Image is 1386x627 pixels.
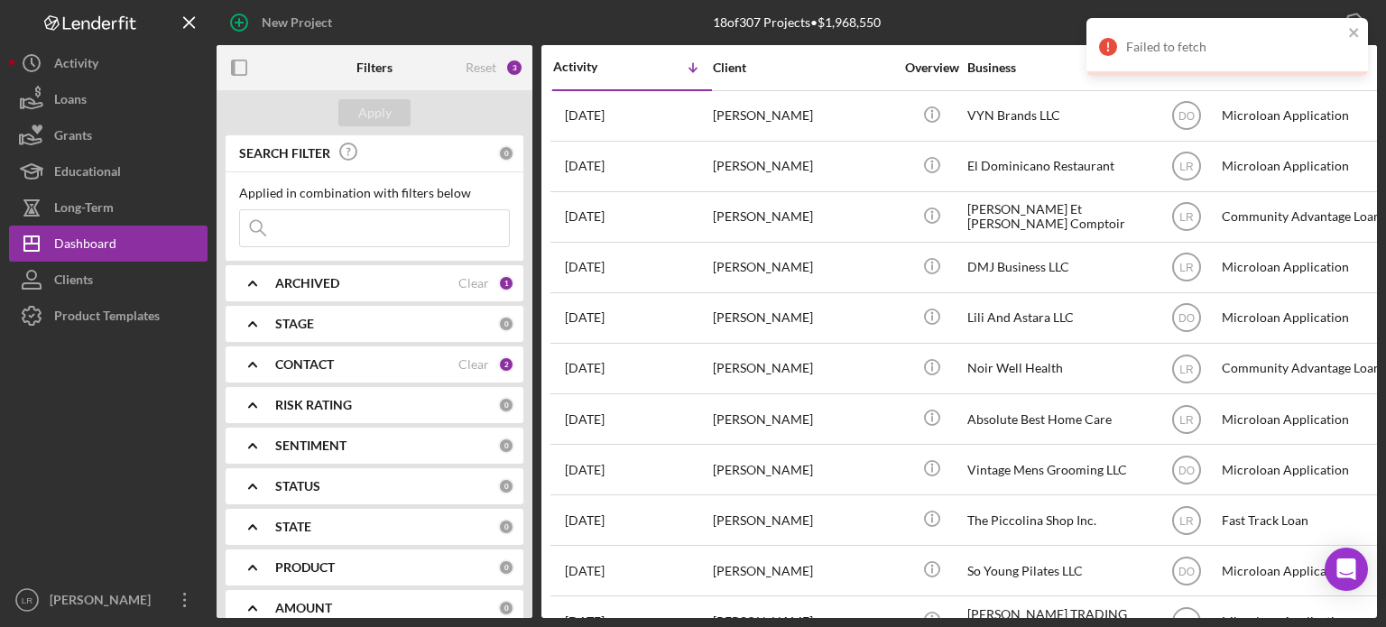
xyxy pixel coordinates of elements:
[1179,413,1194,426] text: LR
[1293,5,1332,41] div: Export
[565,209,605,224] time: 2025-08-15 17:58
[275,357,334,372] b: CONTACT
[713,244,893,291] div: [PERSON_NAME]
[967,244,1148,291] div: DMJ Business LLC
[1348,25,1361,42] button: close
[498,316,514,332] div: 0
[9,45,208,81] button: Activity
[9,298,208,334] button: Product Templates
[1179,514,1194,527] text: LR
[1126,40,1343,54] div: Failed to fetch
[565,513,605,528] time: 2025-08-06 16:25
[54,45,98,86] div: Activity
[713,193,893,241] div: [PERSON_NAME]
[498,600,514,616] div: 0
[553,60,633,74] div: Activity
[239,186,510,200] div: Applied in combination with filters below
[967,294,1148,342] div: Lili And Astara LLC
[275,317,314,331] b: STAGE
[505,59,523,77] div: 3
[239,146,330,161] b: SEARCH FILTER
[1179,211,1194,224] text: LR
[565,463,605,477] time: 2025-08-07 17:32
[262,5,332,41] div: New Project
[1178,312,1195,325] text: DO
[713,345,893,392] div: [PERSON_NAME]
[458,357,489,372] div: Clear
[54,153,121,194] div: Educational
[967,395,1148,443] div: Absolute Best Home Care
[275,560,335,575] b: PRODUCT
[1275,5,1377,41] button: Export
[45,582,162,622] div: [PERSON_NAME]
[217,5,350,41] button: New Project
[9,262,208,298] button: Clients
[967,92,1148,140] div: VYN Brands LLC
[565,108,605,123] time: 2025-08-16 21:03
[1179,161,1194,173] text: LR
[967,345,1148,392] div: Noir Well Health
[338,99,411,126] button: Apply
[1178,110,1195,123] text: DO
[713,547,893,595] div: [PERSON_NAME]
[9,117,208,153] button: Grants
[967,446,1148,493] div: Vintage Mens Grooming LLC
[358,99,392,126] div: Apply
[898,60,966,75] div: Overview
[565,159,605,173] time: 2025-08-16 20:47
[1179,363,1194,375] text: LR
[967,143,1148,190] div: El Dominicano Restaurant
[54,262,93,302] div: Clients
[9,226,208,262] button: Dashboard
[9,153,208,189] button: Educational
[275,601,332,615] b: AMOUNT
[565,310,605,325] time: 2025-08-14 23:08
[713,143,893,190] div: [PERSON_NAME]
[967,193,1148,241] div: [PERSON_NAME] Et [PERSON_NAME] Comptoir
[54,189,114,230] div: Long-Term
[967,496,1148,544] div: The Piccolina Shop Inc.
[565,412,605,427] time: 2025-08-13 13:19
[54,298,160,338] div: Product Templates
[713,92,893,140] div: [PERSON_NAME]
[713,496,893,544] div: [PERSON_NAME]
[713,294,893,342] div: [PERSON_NAME]
[275,479,320,493] b: STATUS
[54,117,92,158] div: Grants
[275,276,339,290] b: ARCHIVED
[565,260,605,274] time: 2025-08-15 13:18
[9,189,208,226] button: Long-Term
[967,60,1148,75] div: Business
[565,361,605,375] time: 2025-08-14 21:55
[9,81,208,117] button: Loans
[1179,262,1194,274] text: LR
[275,520,311,534] b: STATE
[275,438,346,453] b: SENTIMENT
[54,81,87,122] div: Loans
[713,446,893,493] div: [PERSON_NAME]
[1178,464,1195,476] text: DO
[498,397,514,413] div: 0
[54,226,116,266] div: Dashboard
[1325,548,1368,591] div: Open Intercom Messenger
[967,547,1148,595] div: So Young Pilates LLC
[713,395,893,443] div: [PERSON_NAME]
[498,275,514,291] div: 1
[498,478,514,494] div: 0
[458,276,489,290] div: Clear
[498,559,514,576] div: 0
[498,519,514,535] div: 0
[275,398,352,412] b: RISK RATING
[713,15,881,30] div: 18 of 307 Projects • $1,968,550
[22,595,32,605] text: LR
[565,564,605,578] time: 2025-08-05 18:08
[356,60,393,75] b: Filters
